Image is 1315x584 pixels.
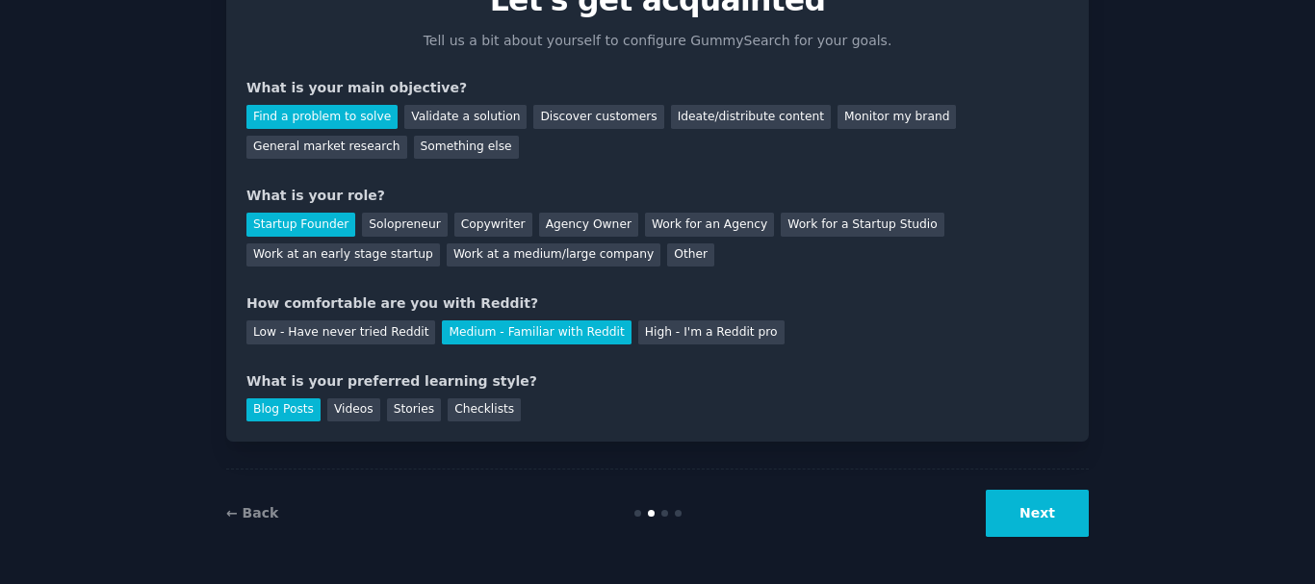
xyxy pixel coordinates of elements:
div: Low - Have never tried Reddit [246,320,435,344]
div: Videos [327,398,380,422]
a: ← Back [226,505,278,521]
div: Agency Owner [539,213,638,237]
div: What is your preferred learning style? [246,371,1069,392]
div: Blog Posts [246,398,321,422]
div: High - I'm a Reddit pro [638,320,785,344]
div: Ideate/distribute content [671,105,831,129]
div: Work at a medium/large company [447,243,660,267]
div: Find a problem to solve [246,105,398,129]
button: Next [986,490,1089,537]
div: Work for an Agency [645,213,774,237]
div: What is your role? [246,186,1069,206]
div: Discover customers [533,105,663,129]
div: Startup Founder [246,213,355,237]
div: Work at an early stage startup [246,243,440,267]
div: Monitor my brand [838,105,956,129]
div: Checklists [448,398,521,422]
div: How comfortable are you with Reddit? [246,293,1069,314]
div: Work for a Startup Studio [781,213,943,237]
div: Something else [414,136,519,160]
div: Validate a solution [404,105,527,129]
p: Tell us a bit about yourself to configure GummySearch for your goals. [415,31,900,51]
div: Other [667,243,714,267]
div: General market research [246,136,407,160]
div: Copywriter [454,213,532,237]
div: What is your main objective? [246,78,1069,98]
div: Medium - Familiar with Reddit [442,320,631,344]
div: Stories [387,398,441,422]
div: Solopreneur [362,213,447,237]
